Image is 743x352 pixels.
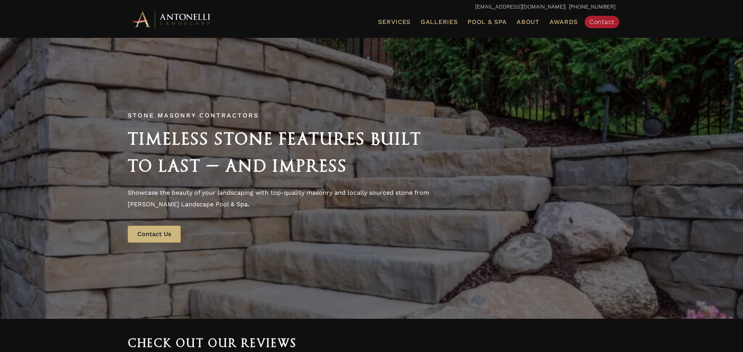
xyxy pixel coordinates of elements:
[464,17,510,27] a: Pool & Spa
[128,337,297,350] span: Check out our reviews
[128,2,615,12] p: | [PHONE_NUMBER]
[585,16,619,28] a: Contact
[546,17,581,27] a: Awards
[128,189,429,208] span: Showcase the beauty of your landscaping with top-quality masonry and locally sourced stone from [...
[128,9,213,30] img: Antonelli Horizontal Logo
[128,129,421,175] span: Timeless Stone Features Built to Last — and Impress
[517,19,539,25] span: About
[550,18,578,26] span: Awards
[418,17,461,27] a: Galleries
[514,17,543,27] a: About
[128,112,259,119] span: Stone Masonry Contractors
[421,18,457,26] span: Galleries
[467,18,507,26] span: Pool & Spa
[378,19,411,25] span: Services
[589,18,615,26] span: Contact
[375,17,414,27] a: Services
[137,230,171,238] span: Contact Us
[128,226,181,243] a: Contact Us
[475,3,565,10] a: [EMAIL_ADDRESS][DOMAIN_NAME]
